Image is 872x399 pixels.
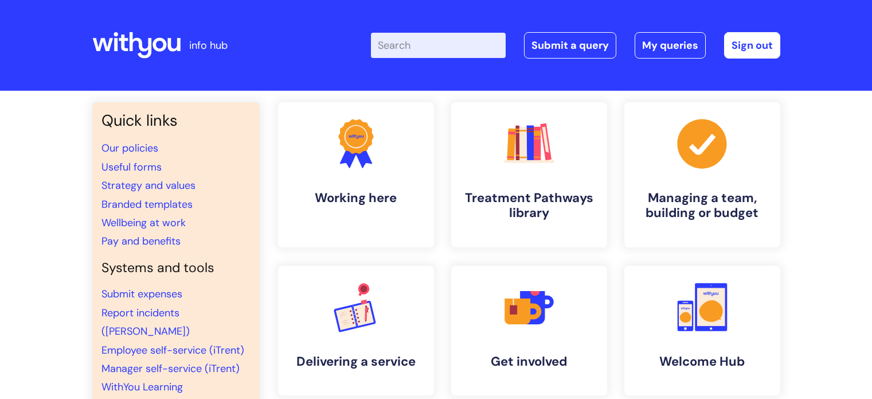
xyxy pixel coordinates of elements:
h4: Systems and tools [101,260,251,276]
a: Get involved [451,266,607,396]
a: Strategy and values [101,179,195,192]
a: Delivering a service [278,266,434,396]
a: Welcome Hub [624,266,780,396]
a: WithYou Learning [101,380,183,394]
h4: Working here [287,191,425,206]
a: Sign out [724,32,780,59]
a: Useful forms [101,160,162,174]
a: Submit a query [524,32,616,59]
p: info hub [189,36,228,55]
a: Employee self-service (iTrent) [101,343,244,357]
a: Working here [278,102,434,247]
a: Wellbeing at work [101,216,186,230]
h4: Delivering a service [287,354,425,369]
a: Pay and benefits [101,234,181,248]
h4: Treatment Pathways library [460,191,598,221]
a: Treatment Pathways library [451,102,607,247]
h3: Quick links [101,111,251,130]
h4: Managing a team, building or budget [634,191,771,221]
a: Managing a team, building or budget [624,102,780,247]
input: Search [371,33,506,58]
a: Submit expenses [101,287,182,301]
a: Report incidents ([PERSON_NAME]) [101,306,190,338]
h4: Get involved [460,354,598,369]
a: My queries [635,32,706,59]
h4: Welcome Hub [634,354,771,369]
a: Our policies [101,141,158,155]
a: Branded templates [101,197,193,211]
a: Manager self-service (iTrent) [101,362,240,375]
div: | - [371,32,780,59]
